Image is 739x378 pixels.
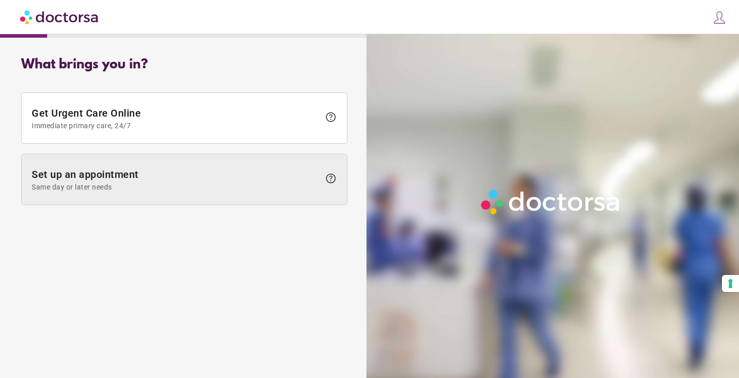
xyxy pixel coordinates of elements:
[32,168,320,191] span: Set up an appointment
[21,57,347,72] div: What brings you in?
[32,122,320,130] span: Immediate primary care, 24/7
[32,107,320,130] span: Get Urgent Care Online
[20,6,100,28] img: Doctorsa.com
[325,172,337,184] span: help
[325,111,337,123] span: help
[722,275,739,292] button: Your consent preferences for tracking technologies
[32,183,320,191] span: Same day or later needs
[712,11,726,25] img: icons8-customer-100.png
[477,185,625,219] img: Logo-Doctorsa-trans-White-partial-flat.png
